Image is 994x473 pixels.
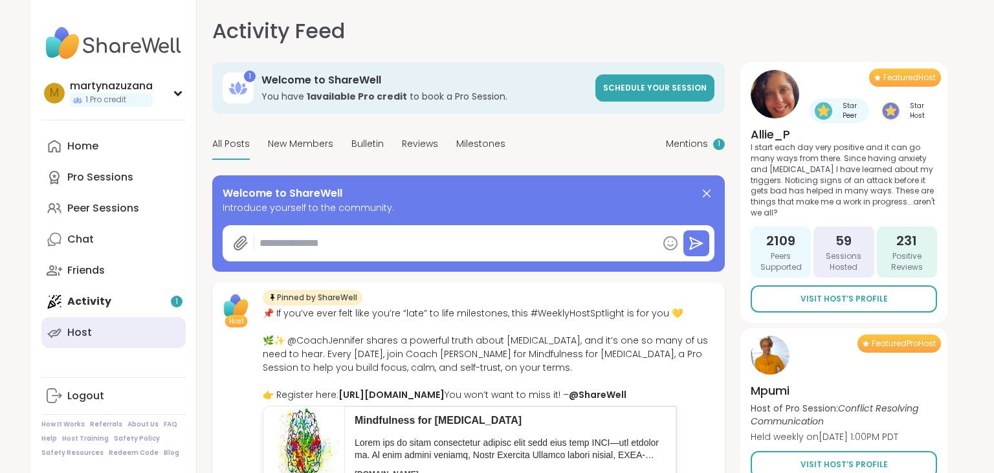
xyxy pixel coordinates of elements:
a: About Us [127,420,159,429]
span: 231 [896,232,917,250]
span: Visit Host’s Profile [801,459,888,470]
img: ShareWell [220,290,252,322]
span: 59 [835,232,852,250]
h4: Mpumi [751,382,937,399]
img: Star Host [882,102,900,120]
span: 1 Pro credit [85,94,126,105]
div: Chat [67,232,94,247]
img: Star Peer [815,102,832,120]
p: Lorem ips do sitam consectetur adipisc elit sedd eius temp INCI—utl etdolor ma. Al enim admini ve... [355,437,666,462]
span: All Posts [212,137,250,151]
span: New Members [268,137,333,151]
a: Visit Host’s Profile [751,285,937,313]
h1: Activity Feed [212,16,345,47]
span: 1 [718,138,720,149]
a: Peer Sessions [41,193,186,224]
h3: Welcome to ShareWell [261,73,588,87]
a: Safety Resources [41,448,104,457]
a: Redeem Code [109,448,159,457]
i: Conflict Resolving Communication [751,402,918,428]
a: Host Training [62,434,109,443]
a: Safety Policy [114,434,160,443]
h4: Allie_P [751,126,937,142]
span: Peers Supported [756,251,806,273]
a: Friends [41,255,186,286]
div: Peer Sessions [67,201,139,215]
span: 2109 [766,232,795,250]
a: Chat [41,224,186,255]
a: FAQ [164,420,177,429]
b: 1 available Pro credit [307,90,407,103]
a: Host [41,317,186,348]
div: Host [67,325,92,340]
a: Schedule your session [595,74,714,102]
a: Help [41,434,57,443]
a: Home [41,131,186,162]
img: Allie_P [751,70,799,118]
div: Logout [67,389,104,403]
div: Friends [67,263,105,278]
span: Host [229,316,244,326]
span: Milestones [456,137,505,151]
a: @ShareWell [569,388,626,401]
div: martynazuzana [70,79,153,93]
span: Bulletin [351,137,384,151]
span: Star Host [902,101,932,120]
span: Mentions [666,137,708,151]
div: Pro Sessions [67,170,133,184]
p: Host of Pro Session: [751,402,937,428]
a: Pro Sessions [41,162,186,193]
a: [URL][DOMAIN_NAME] [338,388,445,401]
a: Blog [164,448,179,457]
span: Visit Host’s Profile [801,293,888,305]
img: Mpumi [751,336,790,375]
span: Reviews [402,137,438,151]
a: How It Works [41,420,85,429]
div: Pinned by ShareWell [263,290,362,305]
p: Mindfulness for [MEDICAL_DATA] [355,413,666,428]
span: Star Peer [835,101,864,120]
span: Featured Host [883,72,936,83]
div: Home [67,139,98,153]
p: Held weekly on [DATE] 1:00PM PDT [751,430,937,443]
span: m [50,85,59,102]
span: Featured Pro Host [872,338,936,349]
img: ShareWell Nav Logo [41,21,186,66]
h3: You have to book a Pro Session. [261,90,588,103]
a: Logout [41,380,186,412]
span: Sessions Hosted [819,251,868,273]
span: Schedule your session [603,82,707,93]
div: 📌 If you’ve ever felt like you’re “late” to life milestones, this #WeeklyHostSptlight is for you ... [263,307,717,402]
span: Positive Reviews [882,251,932,273]
span: Introduce yourself to the community. [223,201,714,215]
a: Referrals [90,420,122,429]
p: I start each day very positive and it can go many ways from there. Since having anxiety and [MEDI... [751,142,937,219]
div: 1 [244,71,256,82]
span: Welcome to ShareWell [223,186,342,201]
